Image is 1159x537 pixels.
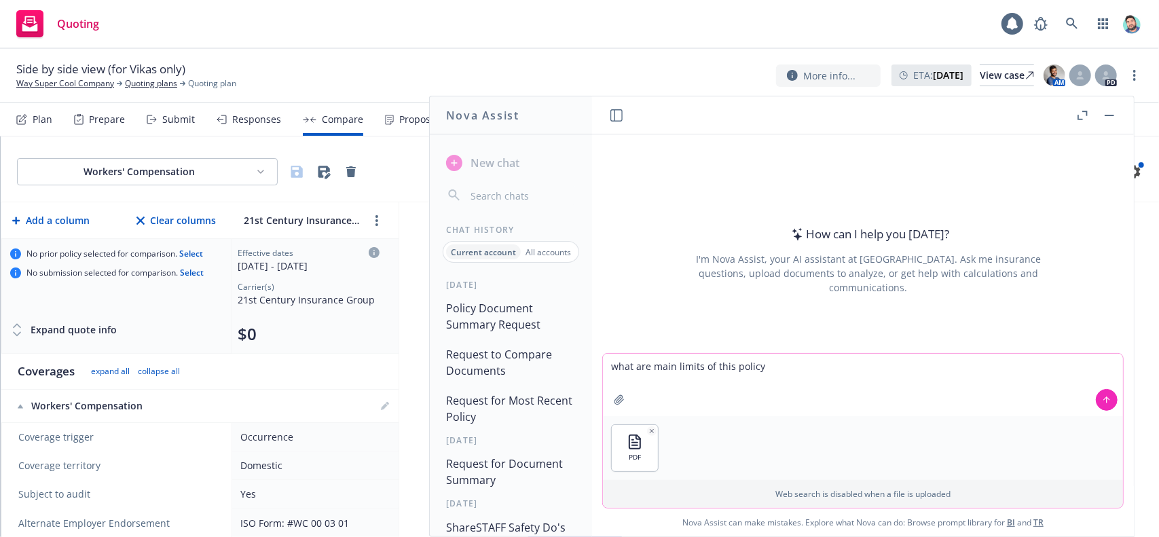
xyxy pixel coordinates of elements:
div: Plan [33,114,52,125]
textarea: what are main limits of this policy [603,354,1123,416]
div: Compare [322,114,363,125]
input: 21st Century Insurance Group [240,210,363,230]
a: Quoting [11,5,105,43]
span: Nova Assist can make mistakes. Explore what Nova can do: Browse prompt library for and [682,508,1044,536]
span: Quoting plan [188,77,236,90]
span: Side by side view (for Vikas only) [16,61,185,77]
div: ISO Form: #WC 00 03 01 [240,516,385,530]
span: More info... [803,69,856,83]
button: Clear columns [134,207,219,234]
div: Responses [232,114,281,125]
input: Search chats [468,186,576,205]
span: Alternate Employer Endorsement [18,517,170,530]
button: collapse all [138,366,180,377]
span: Subject to audit [18,487,218,501]
strong: [DATE] [933,69,963,81]
div: Chat History [430,224,592,236]
a: Way Super Cool Company [16,77,114,90]
div: Propose [399,114,436,125]
button: Request to Compare Documents [441,342,581,383]
a: Search [1059,10,1086,37]
a: Report a Bug [1027,10,1054,37]
div: Occurrence [240,430,385,444]
button: Expand quote info [10,316,117,344]
span: Quoting [57,18,99,29]
div: [DATE] - [DATE] [238,259,380,273]
button: PDF [612,425,658,471]
div: Coverages [18,363,75,379]
div: [DATE] [430,498,592,509]
button: New chat [441,151,581,175]
a: more [1126,67,1143,84]
span: No prior policy selected for comparison. [26,248,203,259]
button: Policy Document Summary Request [441,296,581,337]
button: Workers' Compensation [17,158,278,185]
a: Switch app [1090,10,1117,37]
div: Workers' Compensation [29,165,250,179]
div: Domestic [240,458,385,473]
div: Total premium (click to edit billing info) [238,323,380,345]
div: Carrier(s) [238,281,380,293]
button: More info... [776,64,881,87]
div: I'm Nova Assist, your AI assistant at [GEOGRAPHIC_DATA]. Ask me insurance questions, upload docum... [678,252,1059,295]
p: Web search is disabled when a file is uploaded [611,488,1115,500]
div: [DATE] [430,279,592,291]
span: New chat [468,155,519,171]
p: Current account [451,246,516,258]
div: Prepare [89,114,125,125]
button: Request for Document Summary [441,451,581,492]
div: Effective dates [238,247,380,259]
img: photo [1121,13,1143,35]
a: TR [1033,517,1044,528]
button: $0 [238,323,257,345]
a: more [369,212,385,229]
p: All accounts [526,246,571,258]
div: Yes [240,487,385,501]
div: Click to edit column carrier quote details [238,247,380,273]
a: Quoting plans [125,77,177,90]
button: expand all [91,366,130,377]
button: Request for Most Recent Policy [441,388,581,429]
span: PDF [629,453,641,462]
button: Add a column [10,207,92,234]
h1: Nova Assist [446,107,519,124]
a: BI [1007,517,1015,528]
div: 21st Century Insurance Group [238,293,380,307]
span: Coverage trigger [18,430,218,444]
div: How can I help you [DATE]? [788,225,950,243]
div: Workers' Compensation [18,399,219,413]
div: View case [980,65,1034,86]
img: photo [1044,64,1065,86]
div: [DATE] [430,434,592,446]
a: View case [980,64,1034,86]
span: ETA : [913,68,963,82]
span: No submission selected for comparison. [26,267,204,278]
a: editPencil [377,398,393,414]
div: Submit [162,114,195,125]
span: Coverage territory [18,459,218,473]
